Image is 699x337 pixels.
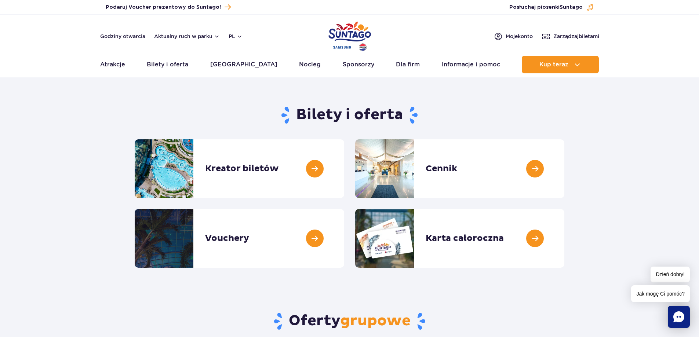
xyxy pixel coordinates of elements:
[560,5,583,10] span: Suntago
[106,2,231,12] a: Podaruj Voucher prezentowy do Suntago!
[135,312,564,331] h2: Oferty
[631,285,690,302] span: Jak mogę Ci pomóc?
[442,56,500,73] a: Informacje i pomoc
[539,61,568,68] span: Kup teraz
[553,33,599,40] span: Zarządzaj biletami
[651,267,690,282] span: Dzień dobry!
[229,33,243,40] button: pl
[396,56,420,73] a: Dla firm
[506,33,533,40] span: Moje konto
[509,4,594,11] button: Posłuchaj piosenkiSuntago
[340,312,411,330] span: grupowe
[100,56,125,73] a: Atrakcje
[542,32,599,41] a: Zarządzajbiletami
[106,4,221,11] span: Podaruj Voucher prezentowy do Suntago!
[100,33,145,40] a: Godziny otwarcia
[147,56,188,73] a: Bilety i oferta
[494,32,533,41] a: Mojekonto
[210,56,277,73] a: [GEOGRAPHIC_DATA]
[299,56,321,73] a: Nocleg
[154,33,220,39] button: Aktualny ruch w parku
[509,4,583,11] span: Posłuchaj piosenki
[343,56,374,73] a: Sponsorzy
[328,18,371,52] a: Park of Poland
[522,56,599,73] button: Kup teraz
[135,106,564,125] h1: Bilety i oferta
[668,306,690,328] div: Chat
